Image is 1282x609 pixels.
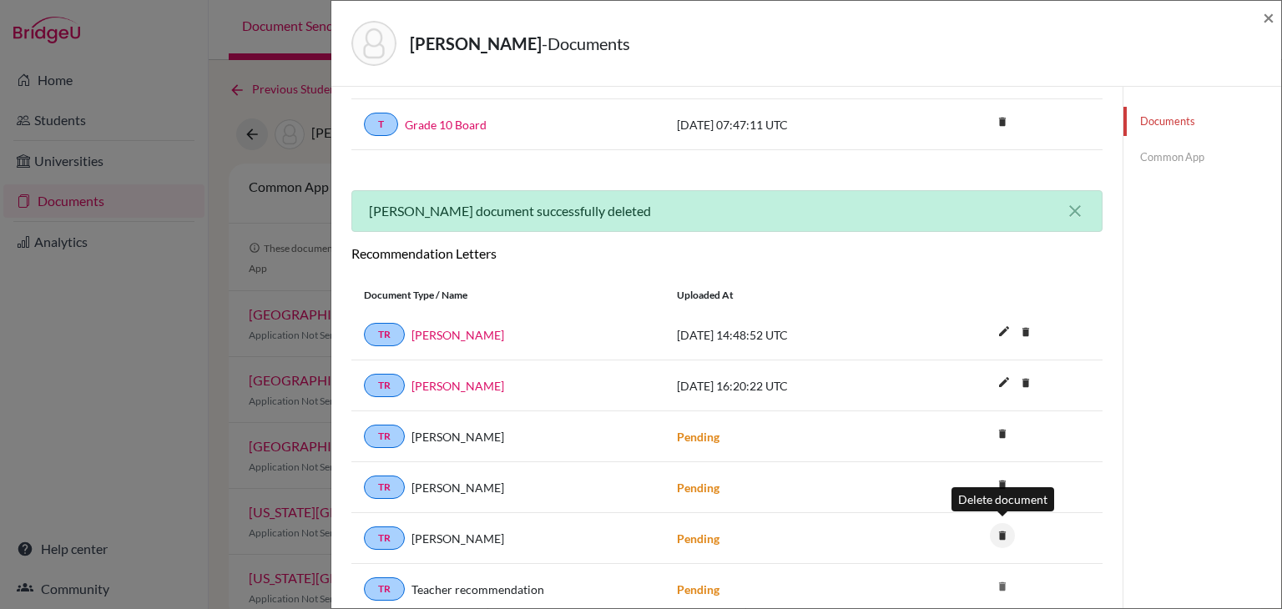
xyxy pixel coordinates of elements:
[990,112,1015,134] a: delete
[677,328,788,342] span: [DATE] 14:48:52 UTC
[1013,373,1038,395] a: delete
[364,526,405,550] a: TR
[411,428,504,445] span: [PERSON_NAME]
[990,523,1015,548] i: delete
[664,116,915,133] div: [DATE] 07:47:11 UTC
[364,323,405,346] a: TR
[677,379,788,393] span: [DATE] 16:20:22 UTC
[1123,143,1281,172] a: Common App
[677,582,719,596] strong: Pending
[351,190,1103,232] div: [PERSON_NAME] document successfully deleted
[991,318,1017,345] i: edit
[990,109,1015,134] i: delete
[1263,5,1274,29] span: ×
[990,526,1015,548] a: delete
[411,479,504,496] span: [PERSON_NAME]
[1013,322,1038,345] a: delete
[364,374,405,397] a: TR
[1123,107,1281,136] a: Documents
[677,531,719,546] strong: Pending
[990,472,1015,497] i: delete
[364,113,398,136] a: T
[951,487,1054,511] div: Delete document
[411,530,504,547] span: [PERSON_NAME]
[542,33,630,53] span: - Documents
[990,421,1015,446] i: delete
[411,326,504,344] a: [PERSON_NAME]
[991,369,1017,395] i: edit
[990,424,1015,446] a: delete
[1263,8,1274,28] button: Close
[677,481,719,495] strong: Pending
[364,425,405,448] a: TR
[990,574,1015,599] i: delete
[990,475,1015,497] a: delete
[990,320,1018,345] button: edit
[351,288,664,303] div: Document Type / Name
[405,116,487,133] a: Grade 10 Board
[351,245,1103,261] h6: Recommendation Letters
[411,377,504,395] a: [PERSON_NAME]
[677,430,719,444] strong: Pending
[410,33,542,53] strong: [PERSON_NAME]
[411,581,544,598] span: Teacher recommendation
[1013,320,1038,345] i: delete
[664,288,915,303] div: Uploaded at
[364,577,405,601] a: TR
[364,476,405,499] a: TR
[990,371,1018,396] button: edit
[1065,201,1085,221] button: close
[1013,370,1038,395] i: delete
